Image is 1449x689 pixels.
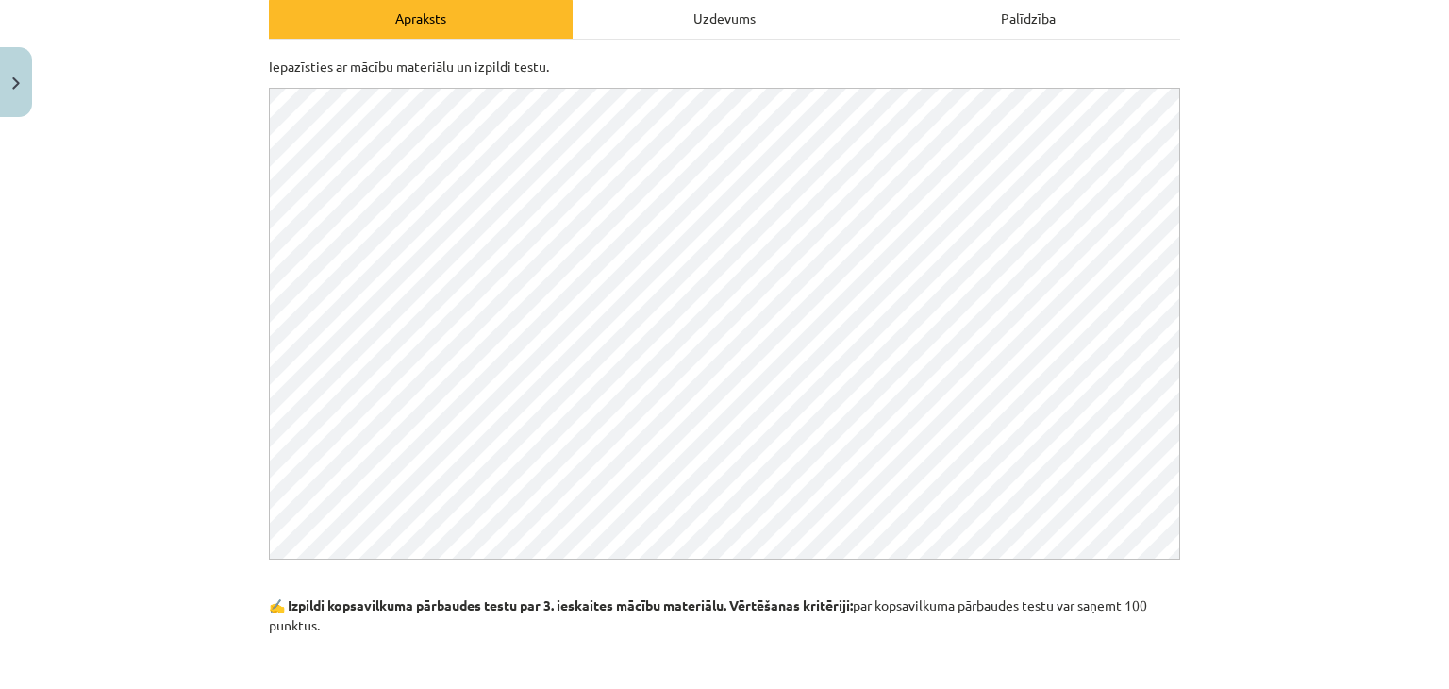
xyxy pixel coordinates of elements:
p: par kopsavilkuma pārbaudes testu var saņemt 100 punktus. [269,576,1180,635]
p: Iepazīsties ar mācību materiālu un izpildi testu. [269,57,1180,76]
img: icon-close-lesson-0947bae3869378f0d4975bcd49f059093ad1ed9edebbc8119c70593378902aed.svg [12,77,20,90]
strong: ✍️ Izpildi kopsavilkuma pārbaudes testu par 3. ieskaites mācību materiālu. Vērtēšanas kritēriji: [269,597,853,613]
